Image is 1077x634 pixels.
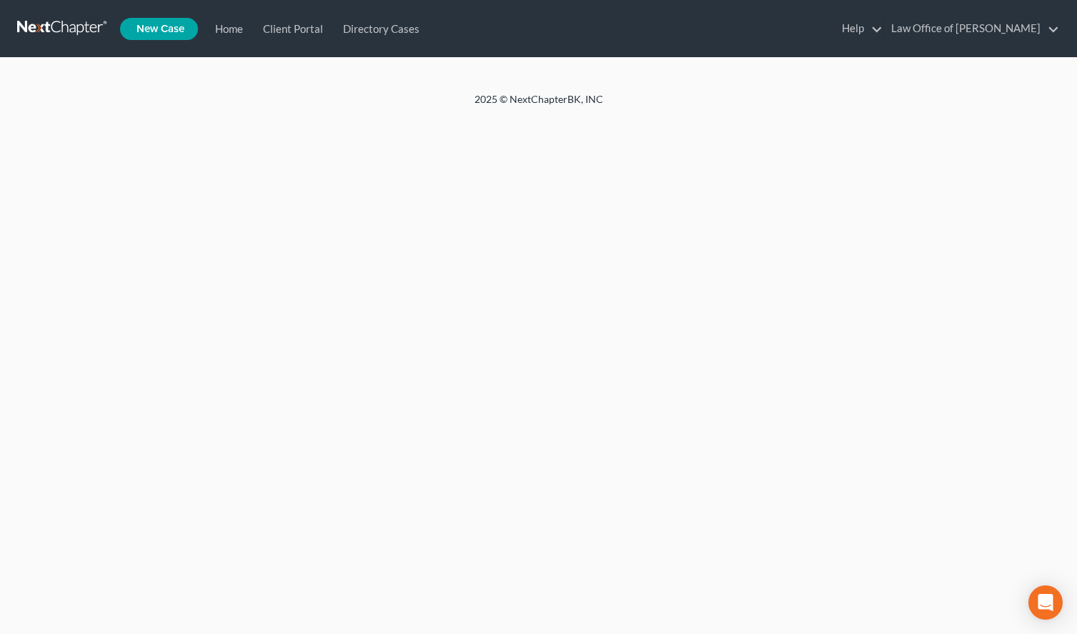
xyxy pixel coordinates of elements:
a: Home [202,16,250,41]
new-legal-case-button: New Case [120,18,198,40]
div: 2025 © NextChapterBK, INC [131,92,946,118]
a: Client Portal [250,16,330,41]
a: Help [835,16,883,41]
a: Law Office of [PERSON_NAME] [884,16,1059,41]
div: Open Intercom Messenger [1028,585,1063,620]
a: Directory Cases [330,16,427,41]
